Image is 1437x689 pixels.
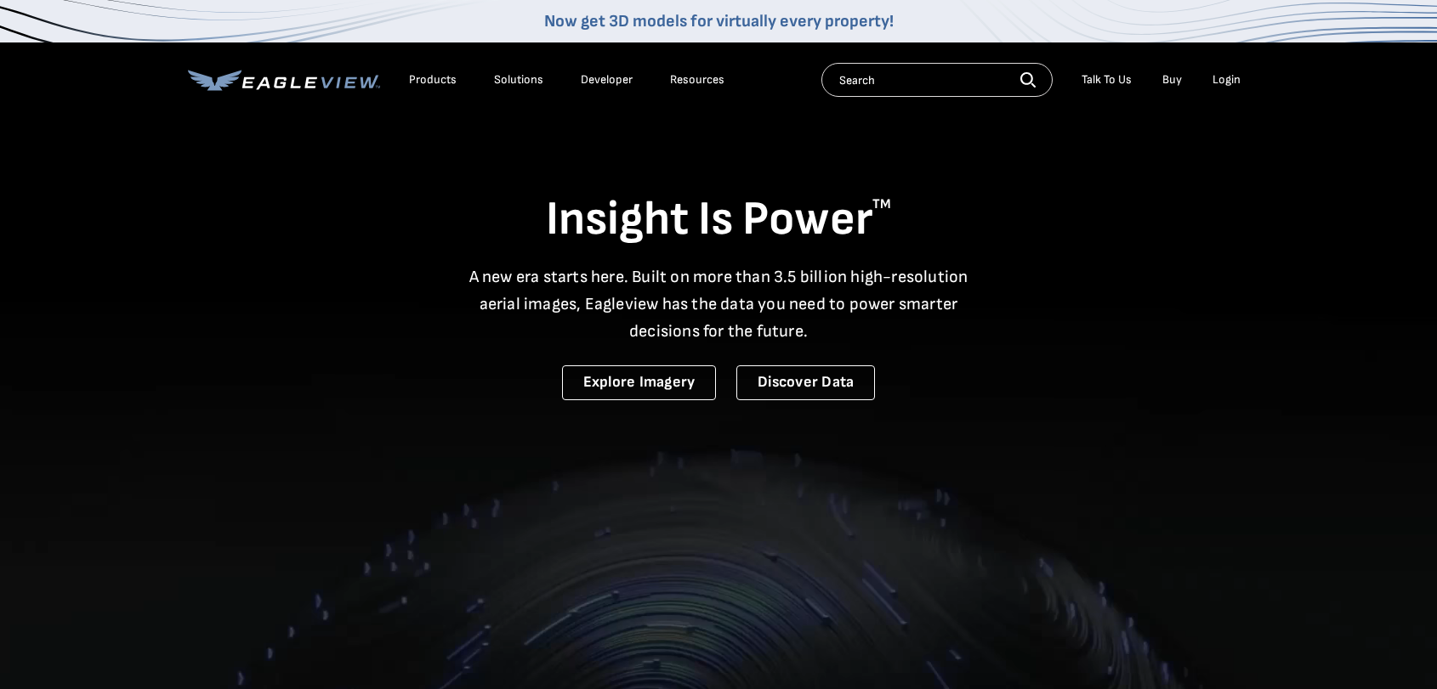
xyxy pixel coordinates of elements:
a: Buy [1162,72,1182,88]
div: Login [1213,72,1241,88]
h1: Insight Is Power [188,190,1249,250]
a: Explore Imagery [562,365,717,400]
a: Developer [581,72,633,88]
sup: TM [872,196,891,212]
div: Talk To Us [1082,72,1132,88]
input: Search [821,63,1053,97]
div: Resources [670,72,724,88]
p: A new era starts here. Built on more than 3.5 billion high-resolution aerial images, Eagleview ha... [458,263,979,345]
div: Solutions [494,72,543,88]
a: Now get 3D models for virtually every property! [544,11,894,31]
a: Discover Data [736,365,875,400]
div: Products [409,72,457,88]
